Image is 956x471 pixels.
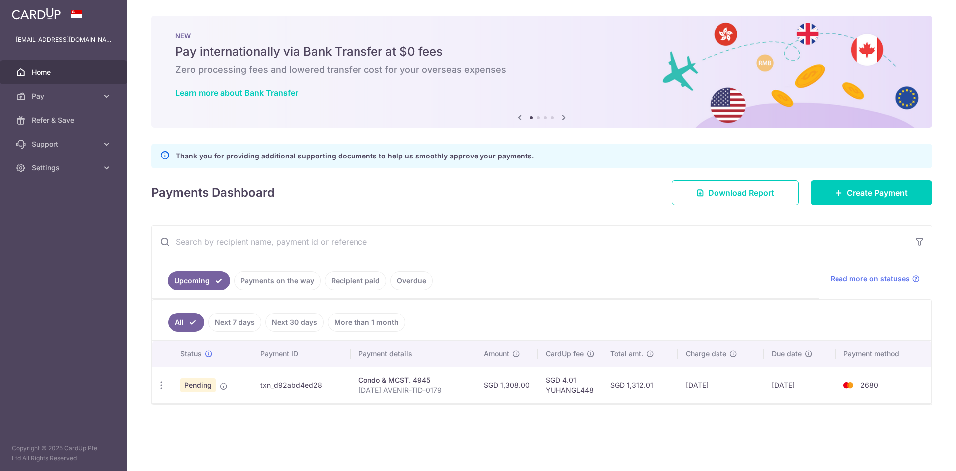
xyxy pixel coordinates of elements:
p: [EMAIL_ADDRESS][DOMAIN_NAME] [16,35,112,45]
th: Payment method [836,341,931,367]
a: Upcoming [168,271,230,290]
p: [DATE] AVENIR-TID-0179 [358,385,468,395]
td: SGD 1,312.01 [602,367,678,403]
span: Total amt. [610,349,643,359]
span: Download Report [708,187,774,199]
iframe: 打开一个小组件，您可以在其中找到更多信息 [894,441,946,466]
a: Payments on the way [234,271,321,290]
a: Create Payment [811,180,932,205]
a: Learn more about Bank Transfer [175,88,298,98]
span: Amount [484,349,509,359]
span: Home [32,67,98,77]
span: 2680 [860,381,878,389]
span: CardUp fee [546,349,584,359]
h5: Pay internationally via Bank Transfer at $0 fees [175,44,908,60]
a: Read more on statuses [831,274,920,284]
img: Bank transfer banner [151,16,932,128]
img: Bank Card [838,379,858,391]
img: CardUp [12,8,61,20]
div: Condo & MCST. 4945 [358,375,468,385]
p: NEW [175,32,908,40]
h4: Payments Dashboard [151,184,275,202]
td: SGD 1,308.00 [476,367,538,403]
a: Next 30 days [265,313,324,332]
a: Overdue [390,271,433,290]
p: Thank you for providing additional supporting documents to help us smoothly approve your payments. [176,150,534,162]
h6: Zero processing fees and lowered transfer cost for your overseas expenses [175,64,908,76]
td: [DATE] [764,367,836,403]
span: Status [180,349,202,359]
td: txn_d92abd4ed28 [252,367,351,403]
span: Settings [32,163,98,173]
span: Support [32,139,98,149]
td: [DATE] [678,367,763,403]
span: Create Payment [847,187,908,199]
a: More than 1 month [328,313,405,332]
span: Pending [180,378,216,392]
span: Charge date [686,349,726,359]
th: Payment details [351,341,476,367]
th: Payment ID [252,341,351,367]
a: Recipient paid [325,271,386,290]
input: Search by recipient name, payment id or reference [152,226,908,258]
span: Pay [32,91,98,101]
td: SGD 4.01 YUHANGL448 [538,367,602,403]
span: Read more on statuses [831,274,910,284]
a: All [168,313,204,332]
span: Due date [772,349,802,359]
a: Download Report [672,180,799,205]
span: Refer & Save [32,115,98,125]
a: Next 7 days [208,313,261,332]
